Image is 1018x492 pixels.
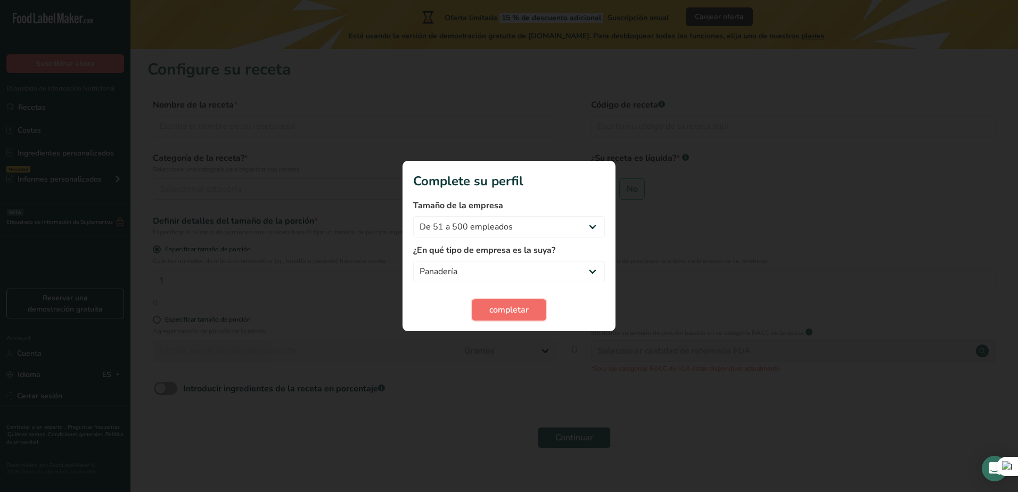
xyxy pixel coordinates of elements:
[413,199,605,212] label: Tamaño de la empresa
[413,244,605,257] label: ¿En qué tipo de empresa es la suya?
[472,299,546,321] button: completar
[982,456,1007,481] div: Open Intercom Messenger
[413,171,605,191] h1: Complete su perfil
[489,304,529,316] span: completar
